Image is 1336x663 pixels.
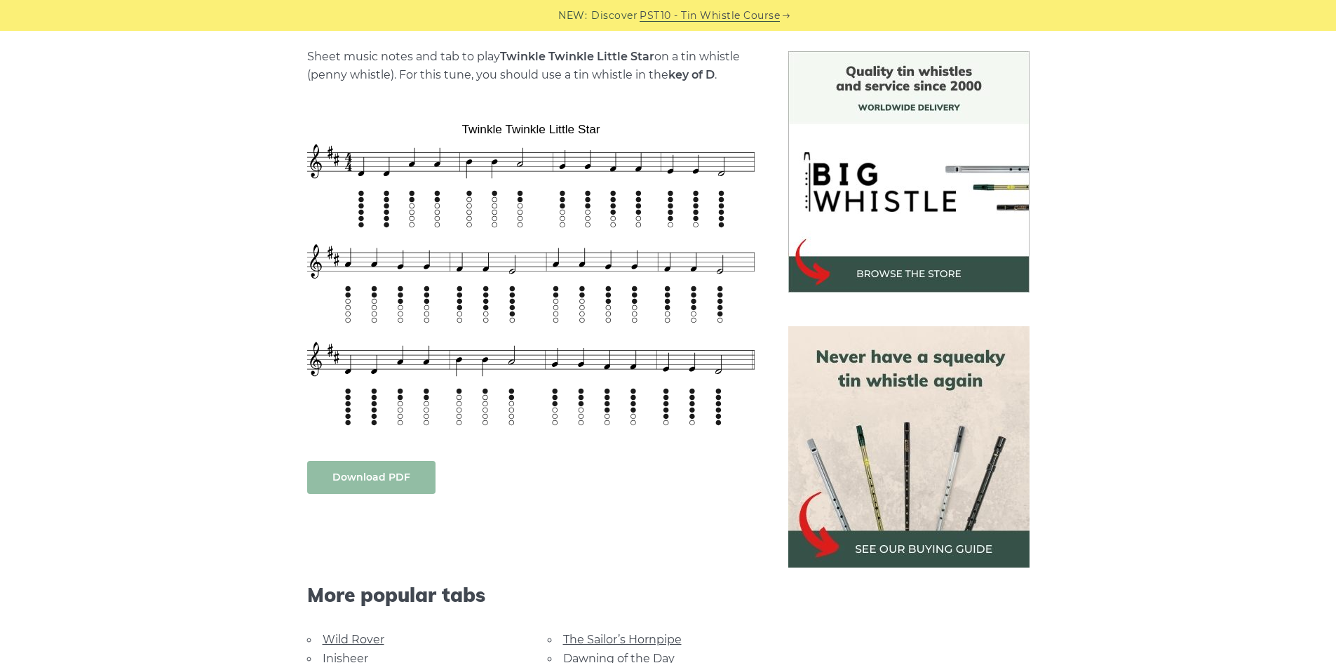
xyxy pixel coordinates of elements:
a: Download PDF [307,461,436,494]
strong: Twinkle Twinkle Little Star [500,50,654,63]
img: tin whistle buying guide [788,326,1030,568]
img: Twinkle Twinkle Little Star Tin Whistle Tab & Sheet Music [307,113,755,432]
span: More popular tabs [307,583,755,607]
strong: key of D [668,68,715,81]
a: PST10 - Tin Whistle Course [640,8,780,24]
p: Sheet music notes and tab to play on a tin whistle (penny whistle). For this tune, you should use... [307,48,755,84]
a: Wild Rover [323,633,384,646]
img: BigWhistle Tin Whistle Store [788,51,1030,293]
span: NEW: [558,8,587,24]
a: The Sailor’s Hornpipe [563,633,682,646]
span: Discover [591,8,637,24]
